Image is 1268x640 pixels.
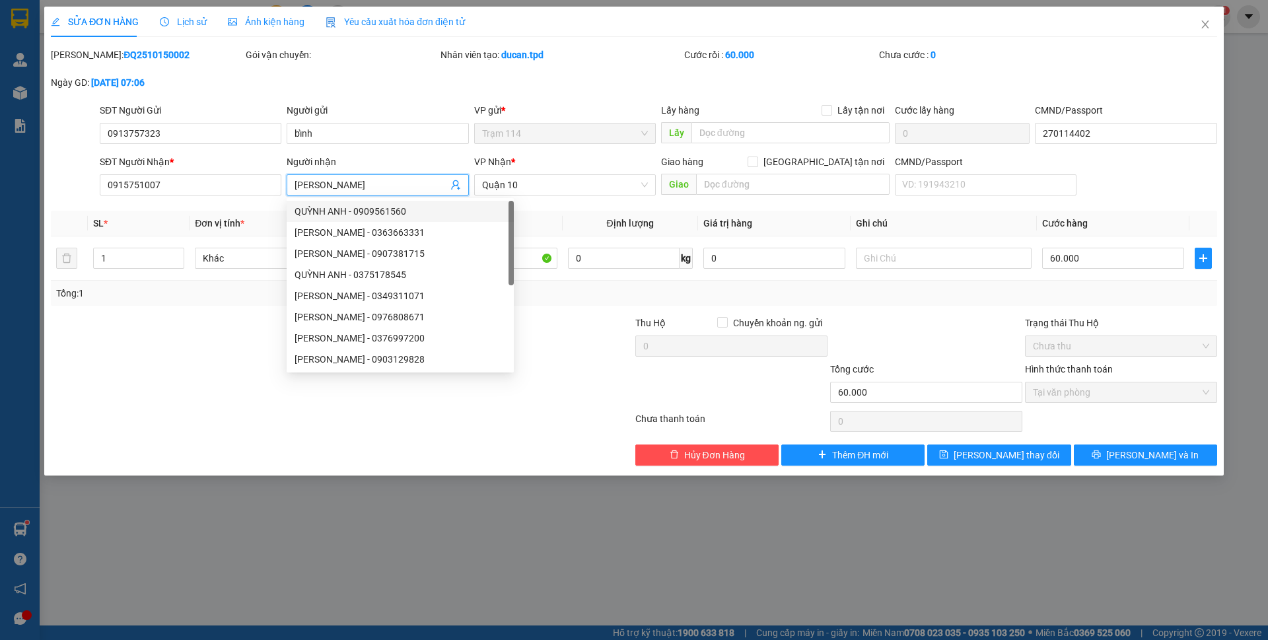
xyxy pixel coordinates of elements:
[1195,248,1212,269] button: plus
[122,6,145,17] span: 07:06
[450,180,461,190] span: user-add
[895,105,954,116] label: Cước lấy hàng
[1033,336,1209,356] span: Chưa thu
[931,50,936,60] b: 0
[728,316,828,330] span: Chuyển khoản ng. gửi
[57,17,142,31] strong: CTY XE KHÁCH
[326,17,336,28] img: icon
[703,218,752,229] span: Giá trị hàng
[287,243,514,264] div: QUỲNH ANH - 0907381715
[696,174,890,195] input: Dọc đường
[295,246,506,261] div: [PERSON_NAME] - 0907381715
[1035,103,1216,118] div: CMND/Passport
[51,48,243,62] div: [PERSON_NAME]:
[634,411,829,435] div: Chưa thanh toán
[326,17,465,27] span: Yêu cầu xuất hóa đơn điện tử
[147,6,175,17] span: [DATE]
[939,450,948,460] span: save
[954,448,1059,462] span: [PERSON_NAME] thay đổi
[51,17,60,26] span: edit
[680,248,693,269] span: kg
[1200,19,1211,30] span: close
[42,77,157,91] span: Trạm 114 ->
[758,155,890,169] span: [GEOGRAPHIC_DATA] tận nơi
[927,444,1071,466] button: save[PERSON_NAME] thay đổi
[246,48,438,62] div: Gói vận chuyển:
[287,328,514,349] div: quỳnh anh - 0376997200
[832,103,890,118] span: Lấy tận nơi
[295,331,506,345] div: [PERSON_NAME] - 0376997200
[56,248,77,269] button: delete
[228,17,304,27] span: Ảnh kiện hàng
[1025,316,1217,330] div: Trạng thái Thu Hộ
[295,267,506,282] div: QUỲNH ANH - 0375178545
[51,17,139,27] span: SỬA ĐƠN HÀNG
[160,17,169,26] span: clock-circle
[287,306,514,328] div: quỳnh anh - 0976808671
[109,77,157,91] span: Quận 10
[830,364,874,374] span: Tổng cước
[295,352,506,367] div: [PERSON_NAME] - 0903129828
[47,50,87,60] span: Trạm 114
[1074,444,1217,466] button: printer[PERSON_NAME] và In
[295,225,506,240] div: [PERSON_NAME] - 0363663331
[203,248,363,268] span: Khác
[661,157,703,167] span: Giao hàng
[1195,253,1211,264] span: plus
[287,285,514,306] div: QUỲNH ANH - 0349311071
[4,93,135,104] strong: N.gửi:
[856,248,1032,269] input: Ghi Chú
[895,155,1076,169] div: CMND/Passport
[879,48,1071,62] div: Chưa cước :
[30,93,135,104] span: bỉnh CMND:
[635,318,666,328] span: Thu Hộ
[832,448,888,462] span: Thêm ĐH mới
[51,33,147,48] strong: THIÊN PHÁT ĐẠT
[287,155,468,169] div: Người nhận
[501,50,544,60] b: ducan.tpd
[1092,450,1101,460] span: printer
[661,174,696,195] span: Giao
[661,105,699,116] span: Lấy hàng
[818,450,827,460] span: plus
[108,50,166,60] span: 02513607707
[100,155,281,169] div: SĐT Người Nhận
[295,310,506,324] div: [PERSON_NAME] - 0976808671
[670,450,679,460] span: delete
[23,6,89,17] span: ĐQ2510150002
[1187,7,1224,44] button: Close
[91,77,145,88] b: [DATE] 07:06
[1025,364,1113,374] label: Hình thức thanh toán
[56,286,489,301] div: Tổng: 1
[295,204,506,219] div: QUỲNH ANH - 0909561560
[440,48,682,62] div: Nhân viên tạo:
[1042,218,1088,229] span: Cước hàng
[607,218,654,229] span: Định lượng
[295,289,506,303] div: [PERSON_NAME] - 0349311071
[851,211,1037,236] th: Ghi chú
[661,122,691,143] span: Lấy
[160,17,207,27] span: Lịch sử
[1033,382,1209,402] span: Tại văn phòng
[287,201,514,222] div: QUỲNH ANH - 0909561560
[474,157,511,167] span: VP Nhận
[895,123,1030,144] input: Cước lấy hàng
[228,17,237,26] span: picture
[635,444,779,466] button: deleteHủy Đơn Hàng
[93,218,104,229] span: SL
[195,218,244,229] span: Đơn vị tính
[287,264,514,285] div: QUỲNH ANH - 0375178545
[287,103,468,118] div: Người gửi
[482,175,648,195] span: Quận 10
[51,75,243,90] div: Ngày GD:
[691,122,890,143] input: Dọc đường
[32,50,166,60] strong: VP: SĐT:
[123,50,190,60] b: ĐQ2510150002
[781,444,925,466] button: plusThêm ĐH mới
[1106,448,1199,462] span: [PERSON_NAME] và In
[684,448,745,462] span: Hủy Đơn Hàng
[474,103,656,118] div: VP gửi
[52,60,149,75] span: PHIẾU GỬI HÀNG
[725,50,754,60] b: 60.000
[287,349,514,370] div: quỳnh anh - 0903129828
